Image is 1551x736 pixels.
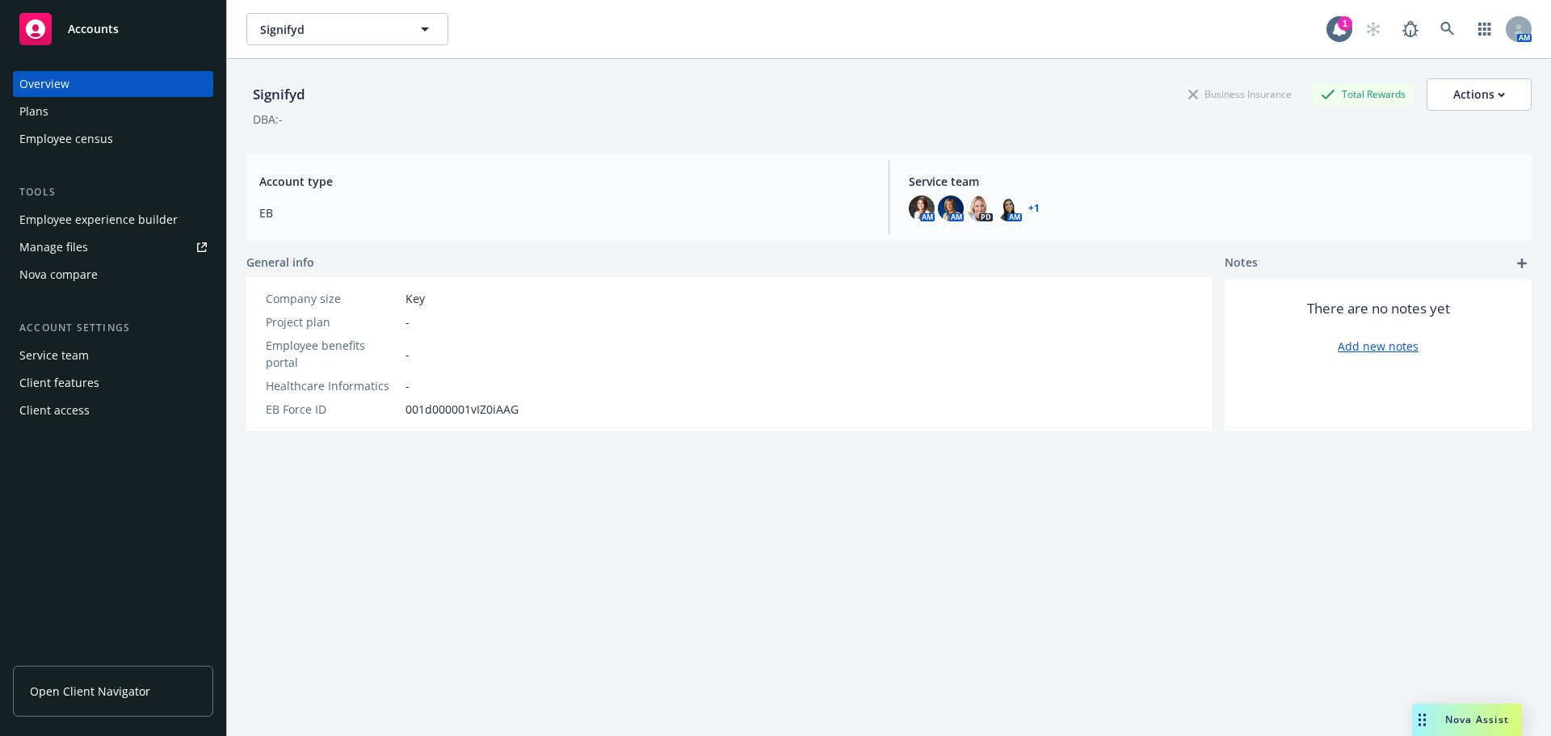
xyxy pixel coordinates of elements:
span: EB [259,204,869,221]
a: Client access [13,397,213,423]
img: photo [996,196,1022,221]
div: EB Force ID [266,401,399,418]
div: Project plan [266,313,399,330]
div: Company size [266,290,399,307]
div: Nova compare [19,262,98,288]
a: Search [1431,13,1464,45]
div: Business Insurance [1180,84,1300,104]
a: add [1512,254,1532,273]
div: Plans [19,99,48,124]
span: Nova Assist [1445,713,1509,726]
a: Employee census [13,126,213,152]
button: Nova Assist [1412,704,1522,736]
span: - [406,377,410,394]
div: Total Rewards [1313,84,1414,104]
div: Service team [19,343,89,368]
div: Healthcare Informatics [266,377,399,394]
span: - [406,313,410,330]
a: Switch app [1469,13,1501,45]
a: Nova compare [13,262,213,288]
a: Plans [13,99,213,124]
span: There are no notes yet [1307,299,1450,318]
span: Key [406,290,425,307]
a: Employee experience builder [13,207,213,233]
div: Account settings [13,320,213,336]
span: Account type [259,173,869,190]
span: Accounts [68,23,119,36]
div: Tools [13,184,213,200]
div: Overview [19,71,69,97]
span: Service team [909,173,1519,190]
span: Notes [1225,254,1258,273]
a: Report a Bug [1394,13,1427,45]
a: +1 [1028,204,1040,213]
a: Overview [13,71,213,97]
a: Service team [13,343,213,368]
span: General info [246,254,314,271]
div: 1 [1338,16,1352,31]
span: 001d000001vIZ0iAAG [406,401,519,418]
div: Employee benefits portal [266,337,399,371]
span: - [406,346,410,363]
span: Open Client Navigator [30,683,150,700]
div: Client access [19,397,90,423]
div: Signifyd [246,84,312,105]
div: DBA: - [253,111,283,128]
div: Drag to move [1412,704,1432,736]
a: Accounts [13,6,213,52]
img: photo [938,196,964,221]
a: Client features [13,370,213,396]
a: Start snowing [1357,13,1389,45]
div: Employee census [19,126,113,152]
div: Manage files [19,234,88,260]
button: Signifyd [246,13,448,45]
img: photo [967,196,993,221]
a: Manage files [13,234,213,260]
a: Add new notes [1338,338,1419,355]
div: Actions [1453,79,1505,110]
div: Employee experience builder [19,207,178,233]
div: Client features [19,370,99,396]
button: Actions [1427,78,1532,111]
span: Signifyd [260,21,400,38]
img: photo [909,196,935,221]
